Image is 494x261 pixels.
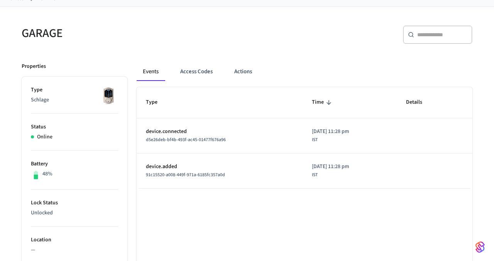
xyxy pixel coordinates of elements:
[312,128,349,143] div: Asia/Calcutta
[31,123,118,131] p: Status
[22,25,242,41] h5: GARAGE
[31,96,118,104] p: Schlage
[137,87,472,188] table: sticky table
[146,163,293,171] p: device.added
[99,86,118,105] img: Schlage Sense Smart Deadbolt with Camelot Trim, Front
[312,96,334,108] span: Time
[406,96,432,108] span: Details
[174,62,219,81] button: Access Codes
[37,133,52,141] p: Online
[312,172,318,178] span: IST
[312,163,349,178] div: Asia/Calcutta
[312,136,318,143] span: IST
[228,62,258,81] button: Actions
[42,170,52,178] p: 48%
[146,136,226,143] span: d5e26deb-bf4b-493f-ac45-01477f676a96
[31,209,118,217] p: Unlocked
[31,236,118,244] p: Location
[31,246,118,254] p: —
[475,241,485,253] img: SeamLogoGradient.69752ec5.svg
[22,62,46,71] p: Properties
[146,172,225,178] span: 91c15520-a008-449f-971a-6185fc357a0d
[137,62,472,81] div: ant example
[31,86,118,94] p: Type
[146,128,293,136] p: device.connected
[146,96,167,108] span: Type
[312,163,349,171] span: [DATE] 11:28 pm
[312,128,349,136] span: [DATE] 11:28 pm
[137,62,165,81] button: Events
[31,160,118,168] p: Battery
[31,199,118,207] p: Lock Status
